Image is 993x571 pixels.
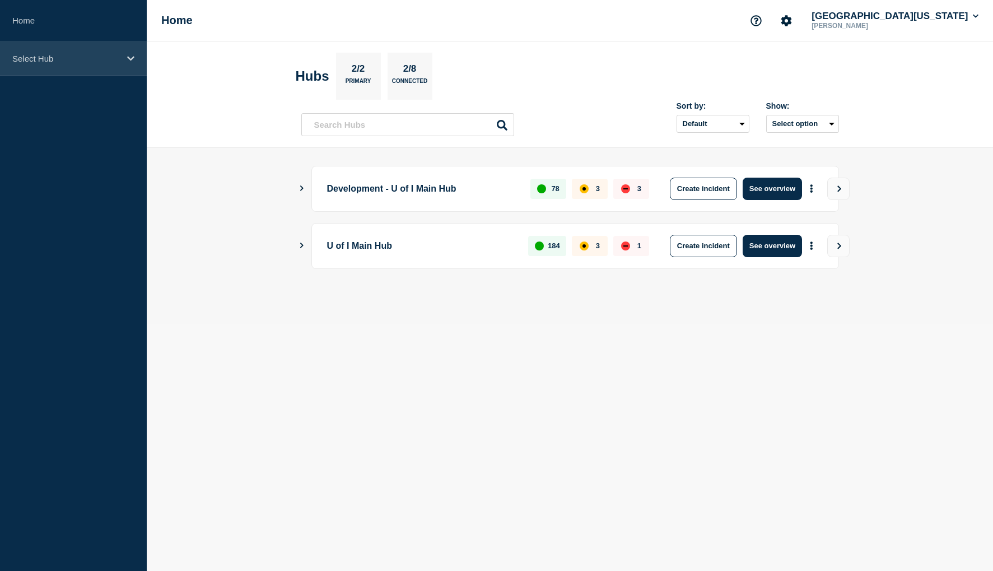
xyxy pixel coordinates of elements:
[827,178,850,200] button: View
[327,178,518,200] p: Development - U of I Main Hub
[743,178,802,200] button: See overview
[677,115,749,133] select: Sort by
[327,235,516,257] p: U of I Main Hub
[637,242,641,250] p: 1
[161,14,193,27] h1: Home
[296,68,329,84] h2: Hubs
[809,11,981,22] button: [GEOGRAPHIC_DATA][US_STATE]
[12,54,120,63] p: Select Hub
[766,101,839,110] div: Show:
[677,101,749,110] div: Sort by:
[670,178,737,200] button: Create incident
[347,63,369,78] p: 2/2
[637,184,641,193] p: 3
[346,78,371,90] p: Primary
[804,235,819,256] button: More actions
[537,184,546,193] div: up
[827,235,850,257] button: View
[621,184,630,193] div: down
[766,115,839,133] button: Select option
[301,113,514,136] input: Search Hubs
[809,22,926,30] p: [PERSON_NAME]
[535,242,544,250] div: up
[775,9,798,33] button: Account settings
[596,184,600,193] p: 3
[744,9,768,33] button: Support
[621,242,630,250] div: down
[548,242,560,250] p: 184
[399,63,421,78] p: 2/8
[551,184,559,193] p: 78
[580,184,589,193] div: affected
[804,178,819,199] button: More actions
[670,235,737,257] button: Create incident
[392,78,427,90] p: Connected
[580,242,589,250] div: affected
[299,242,305,250] button: Show Connected Hubs
[596,242,600,250] p: 3
[299,184,305,193] button: Show Connected Hubs
[743,235,802,257] button: See overview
